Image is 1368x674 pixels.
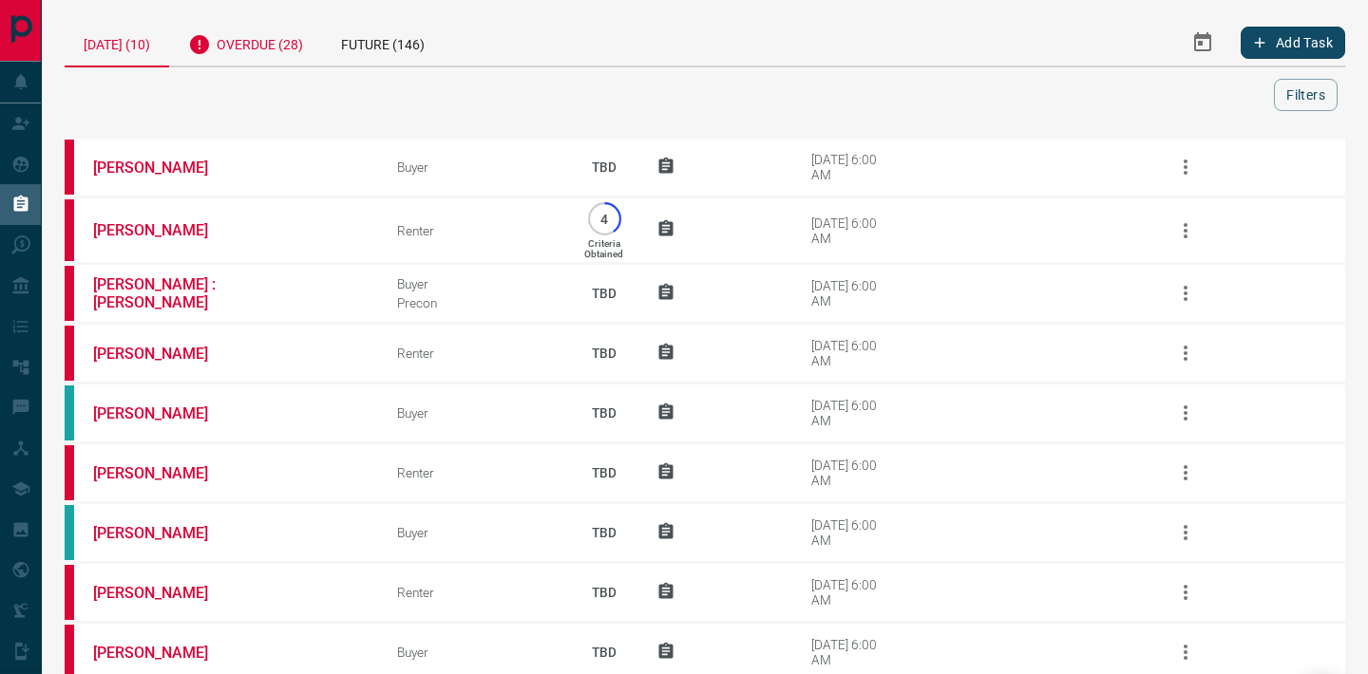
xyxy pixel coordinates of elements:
div: [DATE] 6:00 AM [811,278,892,309]
button: Add Task [1241,27,1345,59]
div: [DATE] 6:00 AM [811,577,892,608]
div: Buyer [397,645,551,660]
div: [DATE] 6:00 AM [811,398,892,428]
p: 4 [598,212,612,226]
div: property.ca [65,266,74,321]
div: Precon [397,295,551,310]
div: Buyer [397,525,551,540]
div: Future (146) [322,19,444,66]
button: Select Date Range [1180,20,1225,66]
div: property.ca [65,199,74,261]
div: [DATE] 6:00 AM [811,458,892,488]
a: [PERSON_NAME] [93,464,236,482]
div: property.ca [65,140,74,195]
a: [PERSON_NAME] [93,221,236,239]
a: [PERSON_NAME] [93,524,236,542]
div: Renter [397,465,551,480]
a: [PERSON_NAME] [93,159,236,177]
div: Overdue (28) [169,19,322,66]
a: [PERSON_NAME] [93,345,236,363]
a: [PERSON_NAME] [93,404,236,422]
div: Buyer [397,276,551,291]
a: [PERSON_NAME] :[PERSON_NAME] [93,275,236,311]
button: Filters [1274,79,1338,111]
div: Buyer [397,405,551,421]
div: Renter [397,346,551,361]
div: condos.ca [65,385,74,440]
p: TBD [580,387,628,439]
div: [DATE] (10) [65,19,169,67]
div: [DATE] 6:00 AM [811,338,892,368]
div: [DATE] 6:00 AM [811,215,892,246]
p: TBD [580,447,628,498]
a: [PERSON_NAME] [93,584,236,602]
div: [DATE] 6:00 AM [811,637,892,667]
p: TBD [580,328,628,379]
p: TBD [580,141,628,193]
div: condos.ca [65,505,74,560]
p: Criteria Obtained [584,238,623,259]
p: TBD [580,507,628,558]
div: [DATE] 6:00 AM [811,517,892,548]
div: [DATE] 6:00 AM [811,152,892,182]
div: Renter [397,223,551,238]
p: TBD [580,567,628,618]
div: property.ca [65,445,74,500]
div: Buyer [397,159,551,175]
div: property.ca [65,326,74,381]
p: TBD [580,268,628,319]
div: Renter [397,585,551,600]
div: property.ca [65,565,74,620]
a: [PERSON_NAME] [93,644,236,662]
